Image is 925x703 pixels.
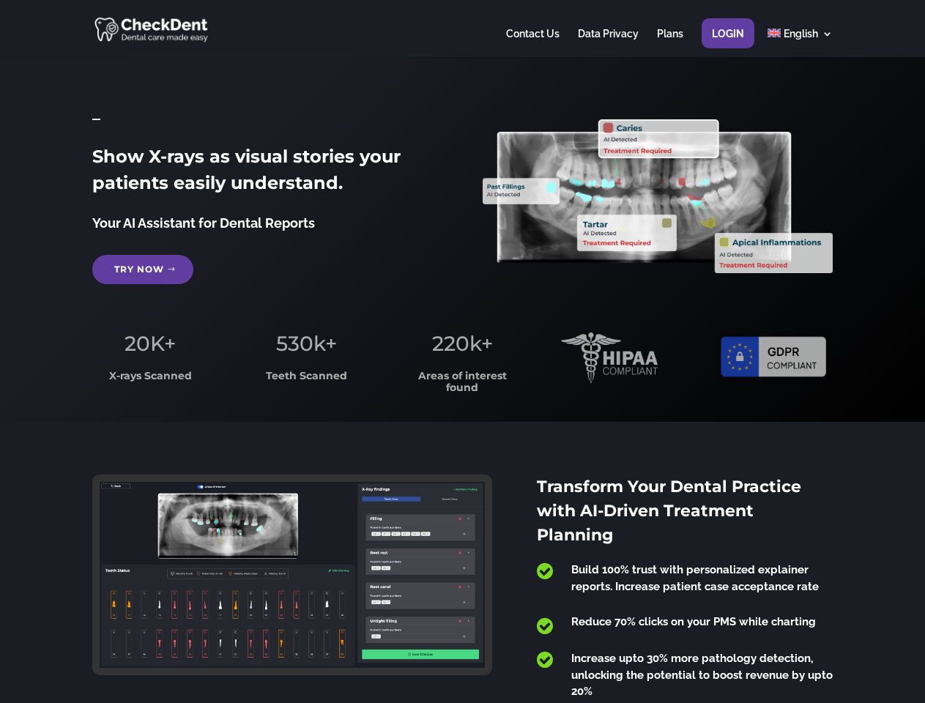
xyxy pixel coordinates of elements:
[537,650,553,669] span: 
[571,652,833,698] span: Increase upto 30% more pathology detection, unlocking the potential to boost revenue by upto 20%
[276,331,337,356] span: 530k+
[405,371,521,401] h3: Areas of interest found
[657,29,683,57] a: Plans
[537,617,553,636] span: 
[537,477,801,545] span: Transform Your Dental Practice with AI-Driven Treatment Planning
[784,28,818,40] span: English
[571,563,819,593] span: Build 100% trust with personalized explainer reports. Increase patient case acceptance rate
[432,331,493,356] span: 220k+
[768,29,833,57] a: English
[537,562,553,581] span: 
[712,29,744,57] a: Login
[94,15,209,43] img: CheckDent AI
[483,119,832,273] img: X_Ray_annotated
[92,255,193,284] a: Try Now
[92,144,442,204] h2: Show X-rays as visual stories your patients easily understand.
[125,331,176,356] span: 20K+
[92,103,100,123] span: _
[578,29,639,57] a: Data Privacy
[92,215,315,231] span: Your AI Assistant for Dental Reports
[506,29,560,57] a: Contact Us
[571,615,816,628] span: Reduce 70% clicks on your PMS while charting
